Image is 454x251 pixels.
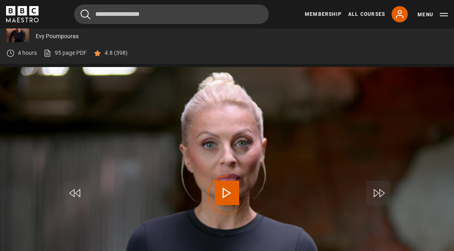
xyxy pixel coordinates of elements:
[18,49,37,57] p: 4 hours
[105,49,128,57] p: 4.8 (398)
[36,22,448,29] p: The Art of Influence
[6,6,39,22] svg: BBC Maestro
[348,11,385,18] a: All Courses
[81,9,90,19] button: Submit the search query
[43,49,87,57] a: 95 page PDF
[418,11,448,19] button: Toggle navigation
[36,32,448,41] p: Evy Poumpouras
[74,4,269,24] input: Search
[305,11,342,18] a: Membership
